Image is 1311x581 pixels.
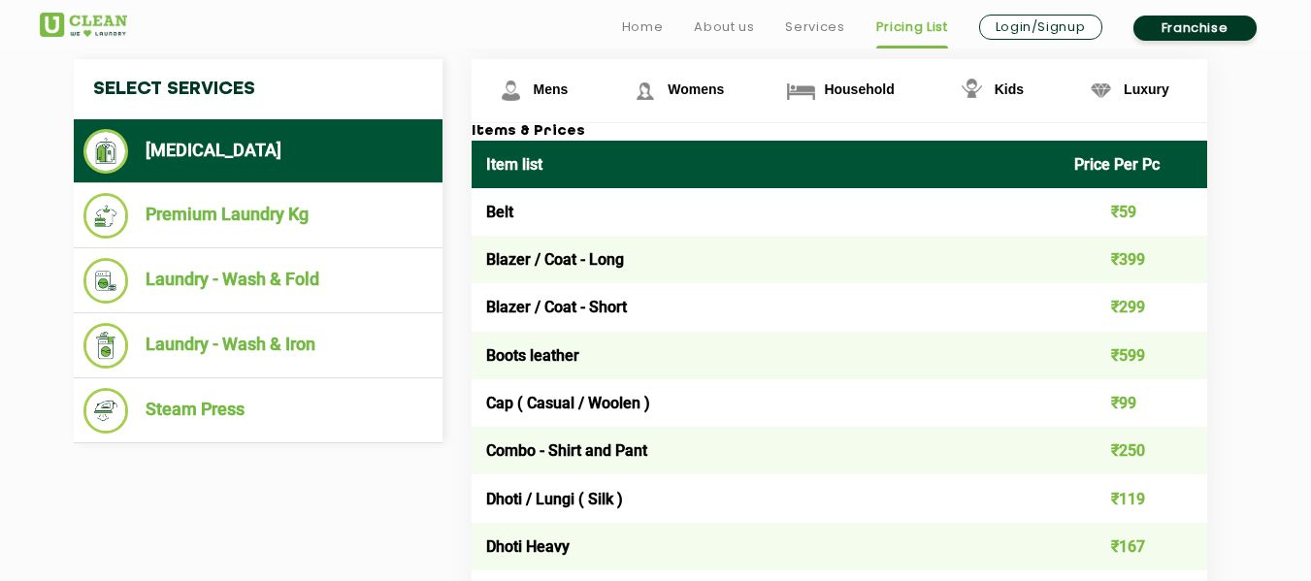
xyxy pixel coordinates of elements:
[628,74,662,108] img: Womens
[472,427,1061,474] td: Combo - Shirt and Pant
[876,16,948,39] a: Pricing List
[1060,188,1207,236] td: ₹59
[995,81,1024,97] span: Kids
[979,15,1102,40] a: Login/Signup
[74,59,442,119] h4: Select Services
[694,16,754,39] a: About us
[472,141,1061,188] th: Item list
[472,283,1061,331] td: Blazer / Coat - Short
[83,388,129,434] img: Steam Press
[83,323,433,369] li: Laundry - Wash & Iron
[1060,141,1207,188] th: Price Per Pc
[622,16,664,39] a: Home
[1124,81,1169,97] span: Luxury
[40,13,127,37] img: UClean Laundry and Dry Cleaning
[83,193,129,239] img: Premium Laundry Kg
[83,258,433,304] li: Laundry - Wash & Fold
[1060,283,1207,331] td: ₹299
[472,236,1061,283] td: Blazer / Coat - Long
[1060,379,1207,427] td: ₹99
[472,188,1061,236] td: Belt
[83,193,433,239] li: Premium Laundry Kg
[472,523,1061,570] td: Dhoti Heavy
[83,388,433,434] li: Steam Press
[784,74,818,108] img: Household
[1060,474,1207,522] td: ₹119
[955,74,989,108] img: Kids
[1060,523,1207,570] td: ₹167
[83,129,433,174] li: [MEDICAL_DATA]
[824,81,894,97] span: Household
[534,81,569,97] span: Mens
[83,129,129,174] img: Dry Cleaning
[785,16,844,39] a: Services
[1060,427,1207,474] td: ₹250
[668,81,724,97] span: Womens
[472,123,1207,141] h3: Items & Prices
[472,379,1061,427] td: Cap ( Casual / Woolen )
[1060,236,1207,283] td: ₹399
[472,474,1061,522] td: Dhoti / Lungi ( Silk )
[472,332,1061,379] td: Boots leather
[494,74,528,108] img: Mens
[83,323,129,369] img: Laundry - Wash & Iron
[1133,16,1257,41] a: Franchise
[1084,74,1118,108] img: Luxury
[1060,332,1207,379] td: ₹599
[83,258,129,304] img: Laundry - Wash & Fold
